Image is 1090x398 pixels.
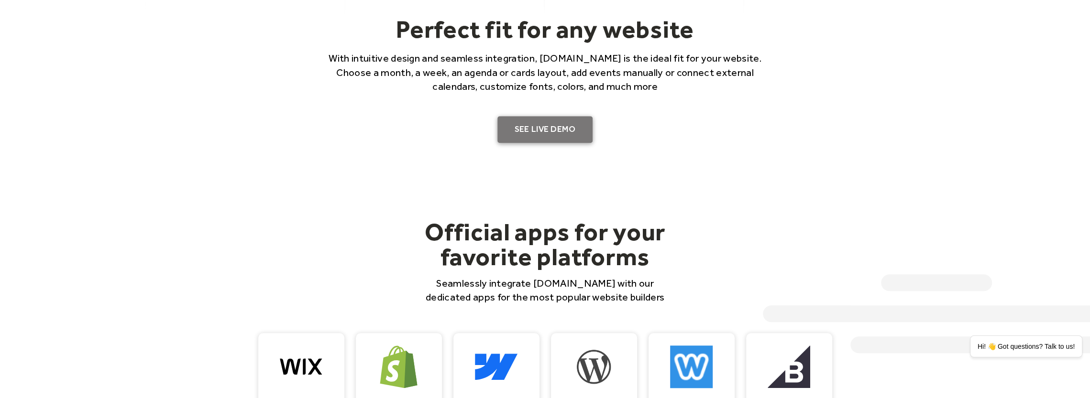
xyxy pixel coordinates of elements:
[316,51,775,93] p: With intuitive design and seamless integration, [DOMAIN_NAME] is the ideal fit for your website. ...
[415,219,675,269] h2: Official apps for your favorite platforms
[316,14,775,44] h2: Perfect fit for any website
[415,276,675,304] p: Seamlessly integrate [DOMAIN_NAME] with our dedicated apps for the most popular website builders
[497,116,593,143] a: SEE LIVE DEMO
